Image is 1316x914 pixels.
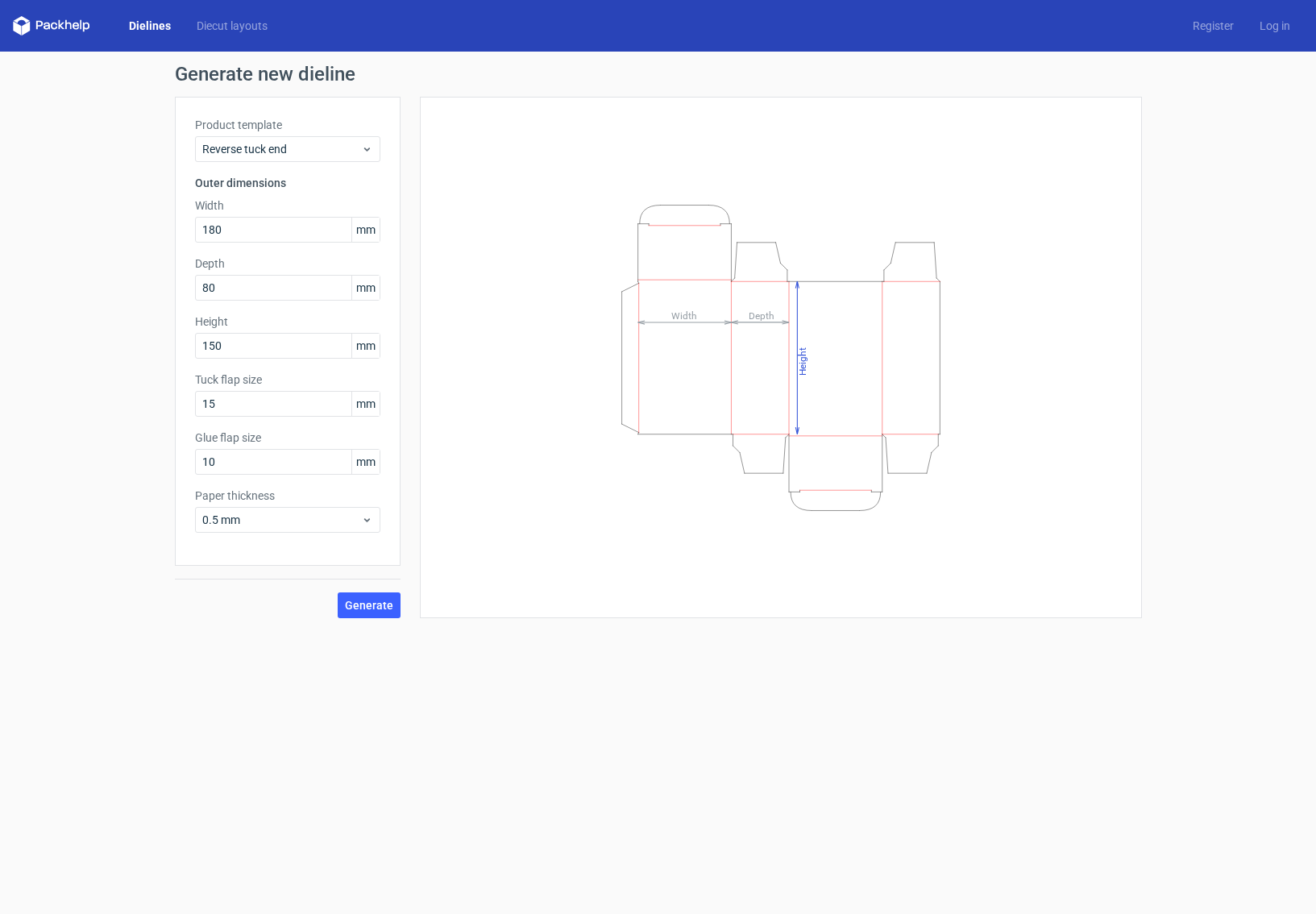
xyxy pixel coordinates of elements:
[351,218,380,242] span: mm
[195,256,380,272] label: Depth
[351,450,380,474] span: mm
[351,392,380,416] span: mm
[175,64,1142,84] h1: Generate new dieline
[195,314,380,330] label: Height
[351,334,380,358] span: mm
[202,141,361,157] span: Reverse tuck end
[195,117,380,133] label: Product template
[184,18,280,34] a: Diecut layouts
[195,430,380,446] label: Glue flap size
[195,175,380,191] h3: Outer dimensions
[796,347,807,375] tspan: Height
[195,372,380,388] label: Tuck flap size
[351,276,380,300] span: mm
[116,18,184,34] a: Dielines
[1180,18,1247,34] a: Register
[670,310,696,321] tspan: Width
[345,600,393,611] span: Generate
[1247,18,1303,34] a: Log in
[195,197,380,214] label: Width
[748,310,774,321] tspan: Depth
[338,592,401,618] button: Generate
[195,488,380,504] label: Paper thickness
[202,512,361,528] span: 0.5 mm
